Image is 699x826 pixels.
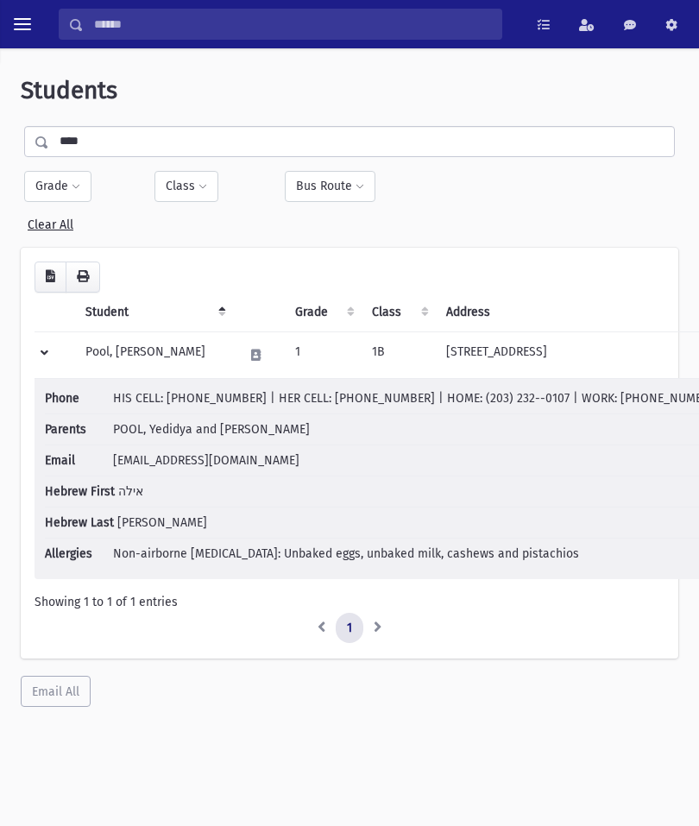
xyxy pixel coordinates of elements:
span: Phone [45,389,110,407]
th: Grade: activate to sort column ascending [285,293,362,332]
span: [EMAIL_ADDRESS][DOMAIN_NAME] [113,453,299,468]
div: Showing 1 to 1 of 1 entries [35,593,664,611]
span: Students [21,76,117,104]
span: Hebrew Last [45,514,114,532]
button: toggle menu [7,9,38,40]
td: 1 [285,331,362,378]
button: Email All [21,676,91,707]
th: Student: activate to sort column descending [75,293,233,332]
button: Grade [24,171,91,202]
td: Pool, [PERSON_NAME] [75,331,233,378]
span: POOL, Yedidya and [PERSON_NAME] [113,422,310,437]
span: Parents [45,420,110,438]
button: Print [66,262,100,293]
span: Hebrew First [45,482,115,501]
span: Non-airborne [MEDICAL_DATA]: Unbaked eggs, unbaked milk, cashews and pistachios [113,546,579,561]
td: 1B [362,331,435,378]
a: 1 [336,613,363,644]
button: Bus Route [285,171,375,202]
span: [PERSON_NAME] [117,515,207,530]
button: Class [154,171,218,202]
a: Clear All [28,211,73,232]
button: CSV [35,262,66,293]
span: Email [45,451,110,470]
th: Class: activate to sort column ascending [362,293,435,332]
span: Allergies [45,545,110,563]
input: Search [84,9,501,40]
span: אילה [118,484,143,499]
